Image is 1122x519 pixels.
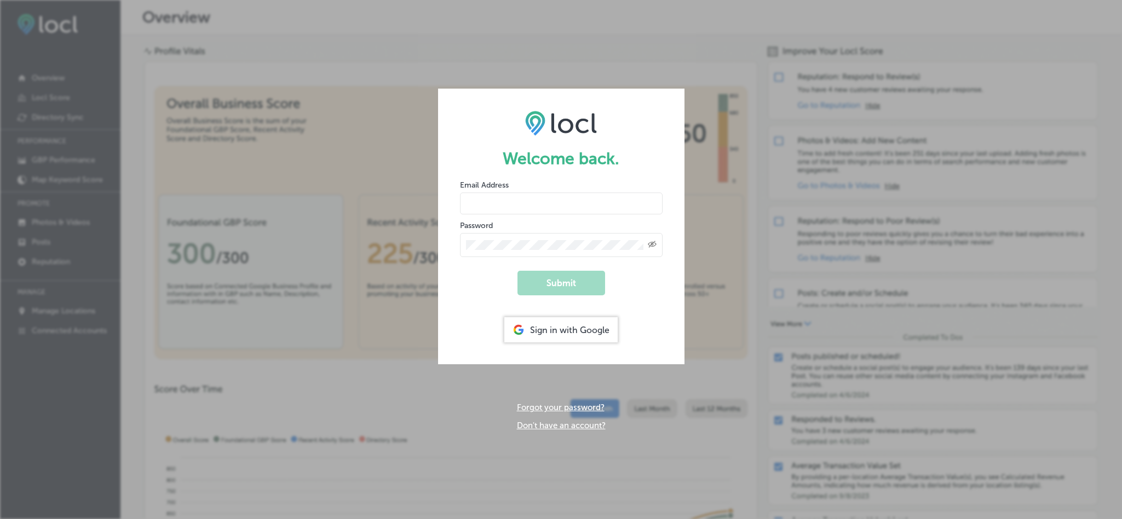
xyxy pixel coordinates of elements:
div: Sign in with Google [504,317,618,342]
label: Email Address [460,180,509,190]
a: Forgot your password? [517,403,605,412]
label: Password [460,221,493,230]
img: LOCL logo [525,110,597,136]
span: Toggle password visibility [648,240,657,250]
h1: Welcome back. [460,149,663,168]
button: Submit [517,271,605,295]
a: Don't have an account? [517,421,606,430]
